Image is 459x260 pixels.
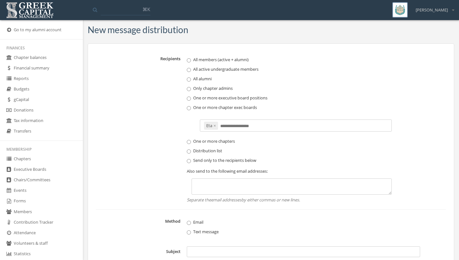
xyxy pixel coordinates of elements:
[187,168,397,174] span: Also send to the following email addresses:
[96,246,184,257] label: Subject
[214,123,216,128] span: ×
[187,66,397,72] label: All active undergraduate members
[187,148,397,154] label: Distribution list
[142,6,150,12] span: ⌘K
[204,122,218,130] div: Eta
[187,68,191,72] input: All active undergraduate members
[187,149,191,154] input: Distribution list
[187,85,397,91] label: Only chapter admins
[187,230,191,235] input: Text message
[96,53,184,203] label: Recipients
[187,104,397,111] label: One or more chapter exec boards
[187,97,191,101] input: One or more executive board positions
[187,58,191,62] input: All members (active + alumni)
[187,76,397,82] label: All alumni
[187,77,191,82] input: All alumni
[187,159,191,163] input: Send only to the recipients below
[187,87,191,91] input: Only chapter admins
[187,140,191,144] input: One or more chapters
[412,2,454,13] div: [PERSON_NAME]
[187,221,191,225] input: Email
[187,157,397,163] label: Send only to the recipients below
[187,106,191,110] input: One or more chapter exec boards
[88,25,188,35] h3: New message distribution
[187,56,397,63] label: All members (active + alumni)
[187,95,397,101] label: One or more executive board positions
[187,197,397,203] em: Separate the email addresses by either commas or new lines.
[96,216,184,240] label: Method
[416,7,448,13] span: [PERSON_NAME]
[187,219,397,226] label: Email
[187,229,397,235] label: Text message
[187,138,397,144] label: One or more chapters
